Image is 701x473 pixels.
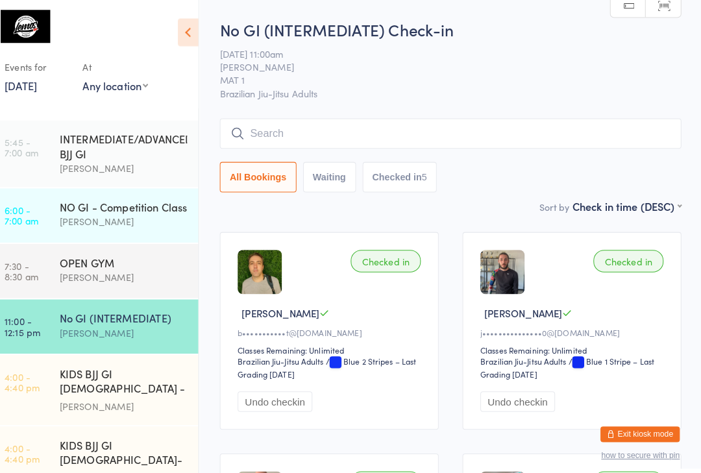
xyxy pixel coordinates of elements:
input: Search [228,116,681,146]
time: 11:00 - 12:15 pm [17,310,52,331]
button: Undo checkin [484,384,557,404]
label: Sort by [541,197,571,210]
img: image1643353470.png [245,245,289,289]
div: [PERSON_NAME] [71,158,196,173]
div: [PERSON_NAME] [71,391,196,406]
a: 5:45 -7:00 amINTERMEDIATE/ADVANCED BJJ GI[PERSON_NAME] [4,118,207,184]
button: Waiting [310,159,362,189]
div: Brazilian Jiu-Jitsu Adults [484,349,568,360]
div: Checked in [595,245,663,267]
time: 4:00 - 4:40 pm [17,365,51,385]
h2: No GI (INTERMEDIATE) Check-in [228,18,681,40]
div: Events for [17,55,80,77]
a: 11:00 -12:15 pmNo GI (INTERMEDIATE)[PERSON_NAME] [4,294,207,347]
button: Undo checkin [245,384,319,404]
div: No GI (INTERMEDIATE) [71,305,196,319]
span: [PERSON_NAME] [487,300,564,314]
div: KIDS BJJ GI [DEMOGRAPHIC_DATA] - Level 1 [71,359,196,391]
button: how to secure with pin [602,443,680,452]
div: j•••••••••••••••0@[DOMAIN_NAME] [484,321,667,332]
button: Checked in5 [368,159,441,189]
div: At [93,55,158,77]
a: [DATE] [17,77,49,91]
div: Checked in [356,245,425,267]
a: 7:30 -8:30 amOPEN GYM[PERSON_NAME] [4,239,207,293]
div: OPEN GYM [71,250,196,265]
time: 5:45 - 7:00 am [17,134,50,155]
button: Exit kiosk mode [602,418,680,434]
span: [DATE] 11:00am [228,46,661,59]
a: 4:00 -4:40 pmKIDS BJJ GI [DEMOGRAPHIC_DATA] - Level 1[PERSON_NAME] [4,348,207,417]
div: [PERSON_NAME] [71,210,196,225]
div: NO GI - Competition Class [71,196,196,210]
img: image1725843760.png [484,245,527,289]
span: [PERSON_NAME] [249,300,326,314]
div: [PERSON_NAME] [71,319,196,334]
div: Classes Remaining: Unlimited [484,338,667,349]
div: INTERMEDIATE/ADVANCED BJJ GI [71,129,196,158]
time: 4:00 - 4:40 pm [17,435,51,455]
div: KIDS BJJ GI [DEMOGRAPHIC_DATA]- Level 2 [71,430,196,461]
div: b•••••••••••t@[DOMAIN_NAME] [245,321,429,332]
span: Brazilian Jiu-Jitsu Adults [228,85,681,98]
button: All Bookings [228,159,303,189]
time: 7:30 - 8:30 am [17,256,50,276]
img: Lemos Brazilian Jiu-Jitsu [13,10,62,42]
div: Any location [93,77,158,91]
time: 6:00 - 7:00 am [17,201,50,222]
div: [PERSON_NAME] [71,265,196,280]
div: Classes Remaining: Unlimited [245,338,429,349]
div: 5 [426,169,431,179]
a: 6:00 -7:00 amNO GI - Competition Class[PERSON_NAME] [4,185,207,238]
div: Brazilian Jiu-Jitsu Adults [245,349,330,360]
span: MAT 1 [228,72,661,85]
div: Check in time (DESC) [574,195,681,210]
span: [PERSON_NAME] [228,59,661,72]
